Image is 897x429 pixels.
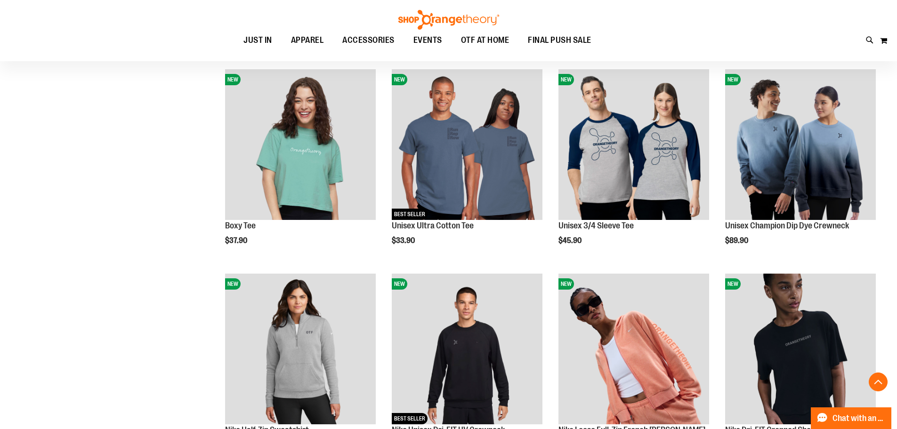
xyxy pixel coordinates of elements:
[225,69,376,220] img: Boxy Tee
[392,74,407,85] span: NEW
[392,413,428,424] span: BEST SELLER
[413,30,442,51] span: EVENTS
[392,209,428,220] span: BEST SELLER
[558,69,709,221] a: Unisex 3/4 Sleeve TeeNEW
[832,414,886,423] span: Chat with an Expert
[725,274,876,424] img: Nike Dri-FIT Cropped Short-Sleeve
[558,274,709,424] img: Nike Loose Full-Zip French Terry Hoodie
[392,69,542,221] a: Unisex Ultra Cotton TeeNEWBEST SELLER
[220,65,380,269] div: product
[392,274,542,426] a: Nike Unisex Dri-FIT UV CrewneckNEWBEST SELLER
[558,236,583,245] span: $45.90
[392,274,542,424] img: Nike Unisex Dri-FIT UV Crewneck
[720,65,881,269] div: product
[725,69,876,221] a: Unisex Champion Dip Dye CrewneckNEW
[225,274,376,426] a: Nike Half-Zip SweatshirtNEW
[725,221,849,230] a: Unisex Champion Dip Dye Crewneck
[243,30,272,51] span: JUST IN
[811,407,892,429] button: Chat with an Expert
[725,278,741,290] span: NEW
[392,221,474,230] a: Unisex Ultra Cotton Tee
[558,74,574,85] span: NEW
[404,30,452,51] a: EVENTS
[725,236,750,245] span: $89.90
[397,10,501,30] img: Shop Orangetheory
[725,69,876,220] img: Unisex Champion Dip Dye Crewneck
[518,30,601,51] a: FINAL PUSH SALE
[234,30,282,51] a: JUST IN
[333,30,404,51] a: ACCESSORIES
[225,236,249,245] span: $37.90
[528,30,591,51] span: FINAL PUSH SALE
[225,74,241,85] span: NEW
[225,274,376,424] img: Nike Half-Zip Sweatshirt
[461,30,509,51] span: OTF AT HOME
[342,30,395,51] span: ACCESSORIES
[558,278,574,290] span: NEW
[725,274,876,426] a: Nike Dri-FIT Cropped Short-SleeveNEW
[282,30,333,51] a: APPAREL
[558,69,709,220] img: Unisex 3/4 Sleeve Tee
[558,274,709,426] a: Nike Loose Full-Zip French Terry HoodieNEW
[869,372,888,391] button: Back To Top
[452,30,519,51] a: OTF AT HOME
[225,221,256,230] a: Boxy Tee
[554,65,714,269] div: product
[392,236,416,245] span: $33.90
[387,65,547,269] div: product
[392,278,407,290] span: NEW
[225,278,241,290] span: NEW
[725,74,741,85] span: NEW
[558,221,634,230] a: Unisex 3/4 Sleeve Tee
[225,69,376,221] a: Boxy TeeNEW
[291,30,324,51] span: APPAREL
[392,69,542,220] img: Unisex Ultra Cotton Tee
